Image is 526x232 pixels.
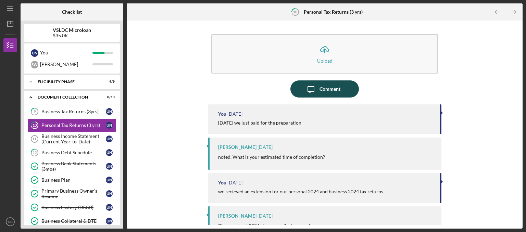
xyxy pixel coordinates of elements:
[41,109,106,114] div: Business Tax Returns (3yrs)
[41,161,106,172] div: Business Bank Statements (3mos)
[33,123,37,128] tspan: 10
[106,218,113,224] div: U N
[106,204,113,211] div: U N
[41,188,106,199] div: Primary Business Owner's Resume
[41,133,106,144] div: Business Income Statement (Current Year-to-Date)
[27,173,116,187] a: Business PlanUN
[258,144,273,150] time: 2025-08-21 19:32
[27,132,116,146] a: 11Business Income Statement (Current Year-to-Date)UN
[218,120,301,126] div: [DATE] we just paid for the preparation
[27,146,116,159] a: 12Business Debt ScheduleUN
[41,205,106,210] div: Business History (DSCR)
[33,151,37,155] tspan: 12
[41,150,106,155] div: Business Debt Schedule
[106,122,113,129] div: U N
[218,222,320,230] p: Please upload 2024 at your earliest convenience
[304,9,363,15] b: Personal Tax Returns (3 yrs)
[34,109,36,114] tspan: 9
[218,111,226,117] div: You
[293,10,297,14] tspan: 10
[32,137,36,141] tspan: 11
[27,118,116,132] a: 10Personal Tax Returns (3 yrs)UN
[290,80,359,98] button: Comment
[317,58,333,63] div: Upload
[218,189,383,194] div: we recieved an extension for our personal 2024 and business 2024 tax returns
[27,159,116,173] a: Business Bank Statements (3mos)UN
[218,144,256,150] div: [PERSON_NAME]
[106,163,113,170] div: U N
[40,59,92,70] div: [PERSON_NAME]
[102,95,115,99] div: 8 / 13
[38,80,98,84] div: Eligibility Phase
[106,149,113,156] div: U N
[41,177,106,183] div: Business Plan
[218,180,226,185] div: You
[38,95,98,99] div: Document Collection
[106,108,113,115] div: U N
[106,136,113,142] div: U N
[8,220,13,224] text: UN
[218,213,256,219] div: [PERSON_NAME]
[27,214,116,228] a: Business Collateral & DTEUN
[227,111,242,117] time: 2025-08-23 00:50
[320,80,340,98] div: Comment
[41,218,106,224] div: Business Collateral & DTE
[53,33,91,38] div: $35.0K
[211,34,438,74] button: Upload
[27,105,116,118] a: 9Business Tax Returns (3yrs)UN
[53,27,91,33] b: VSLDC Microloan
[27,201,116,214] a: Business History (DSCR)UN
[41,123,106,128] div: Personal Tax Returns (3 yrs)
[258,213,273,219] time: 2025-08-21 15:25
[227,180,242,185] time: 2025-08-21 16:41
[3,215,17,229] button: UN
[218,153,325,161] p: noted. What is your estimated time of completion?
[27,187,116,201] a: Primary Business Owner's ResumeUN
[62,9,82,15] b: Checklist
[106,190,113,197] div: U N
[106,177,113,183] div: U N
[31,61,38,68] div: S W
[31,49,38,57] div: U N
[40,47,92,59] div: You
[102,80,115,84] div: 9 / 9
